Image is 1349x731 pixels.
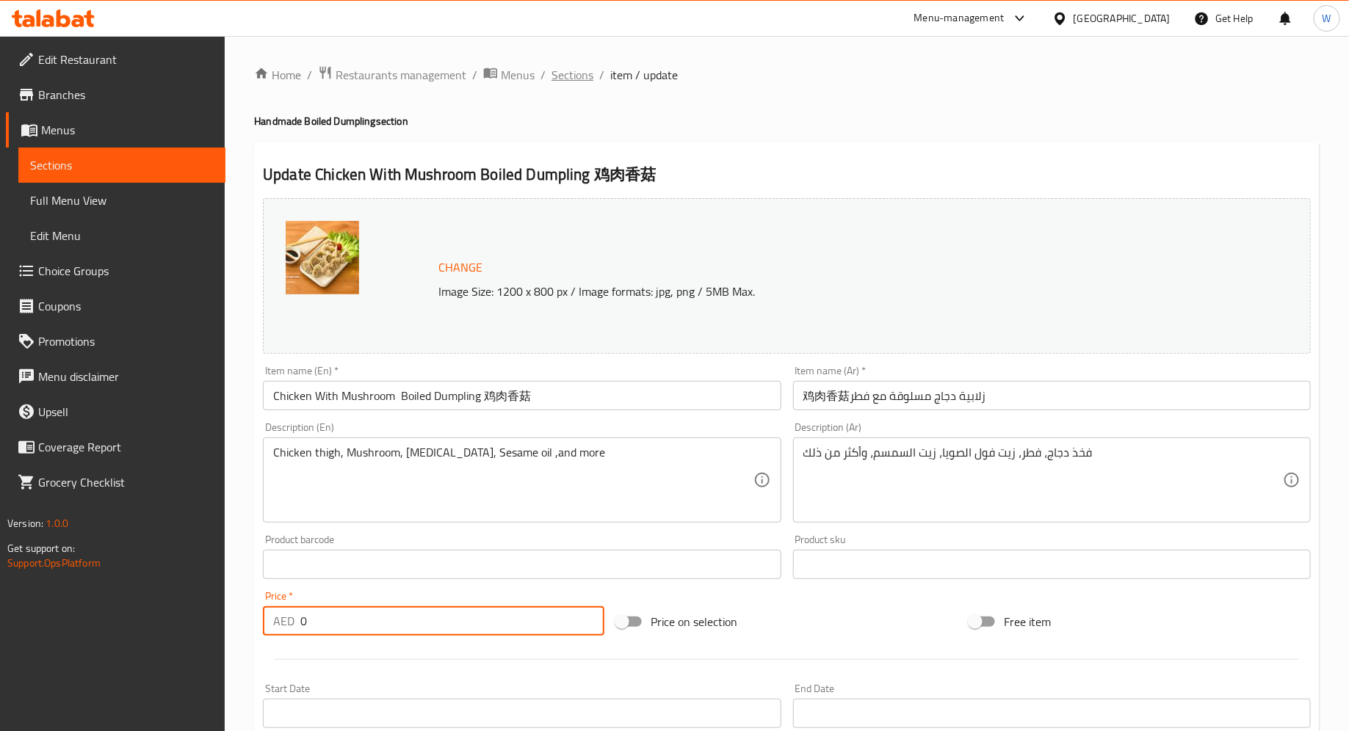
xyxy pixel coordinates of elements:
[610,66,678,84] span: item / update
[433,283,1185,300] p: Image Size: 1200 x 800 px / Image formats: jpg, png / 5MB Max.
[38,297,214,315] span: Coupons
[540,66,546,84] li: /
[18,218,225,253] a: Edit Menu
[1004,613,1051,630] span: Free item
[307,66,312,84] li: /
[38,438,214,456] span: Coverage Report
[38,262,214,280] span: Choice Groups
[7,539,75,558] span: Get support on:
[38,51,214,68] span: Edit Restaurant
[1323,10,1331,26] span: W
[336,66,466,84] span: Restaurants management
[803,445,1283,515] textarea: فخذ دجاج، فطر، زيت فول الصويا، زيت السمسم، وأكثر من ذلك
[1074,10,1171,26] div: [GEOGRAPHIC_DATA]
[254,65,1320,84] nav: breadcrumb
[6,324,225,359] a: Promotions
[7,553,101,572] a: Support.OpsPlatform
[6,77,225,112] a: Branches
[6,429,225,465] a: Coverage Report
[599,66,604,84] li: /
[501,66,535,84] span: Menus
[263,164,1311,186] h2: Update Chicken With Mushroom Boiled Dumpling 鸡肉香菇
[273,445,753,515] textarea: Chicken thigh, Mushroom, [MEDICAL_DATA], Sesame oil ,and more
[6,394,225,429] a: Upsell
[914,10,1005,27] div: Menu-management
[38,368,214,385] span: Menu disclaimer
[651,613,737,630] span: Price on selection
[254,66,301,84] a: Home
[483,65,535,84] a: Menus
[41,121,214,139] span: Menus
[6,359,225,394] a: Menu disclaimer
[300,606,604,636] input: Please enter price
[286,221,359,294] img: Boiled_Dumpling638768726605345192.jpg
[472,66,477,84] li: /
[273,612,294,630] p: AED
[438,257,482,278] span: Change
[38,473,214,491] span: Grocery Checklist
[7,514,43,533] span: Version:
[6,112,225,148] a: Menus
[793,550,1311,579] input: Please enter product sku
[6,42,225,77] a: Edit Restaurant
[433,252,488,283] button: Change
[38,86,214,103] span: Branches
[18,148,225,183] a: Sections
[254,114,1320,128] h4: Handmade Boiled Dumpling section
[6,465,225,500] a: Grocery Checklist
[30,156,214,174] span: Sections
[18,183,225,218] a: Full Menu View
[38,332,214,350] span: Promotions
[318,65,466,84] a: Restaurants management
[30,192,214,209] span: Full Menu View
[551,66,593,84] a: Sections
[30,227,214,244] span: Edit Menu
[6,253,225,288] a: Choice Groups
[793,381,1311,410] input: Enter name Ar
[263,550,781,579] input: Please enter product barcode
[38,403,214,421] span: Upsell
[263,381,781,410] input: Enter name En
[6,288,225,324] a: Coupons
[46,514,68,533] span: 1.0.0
